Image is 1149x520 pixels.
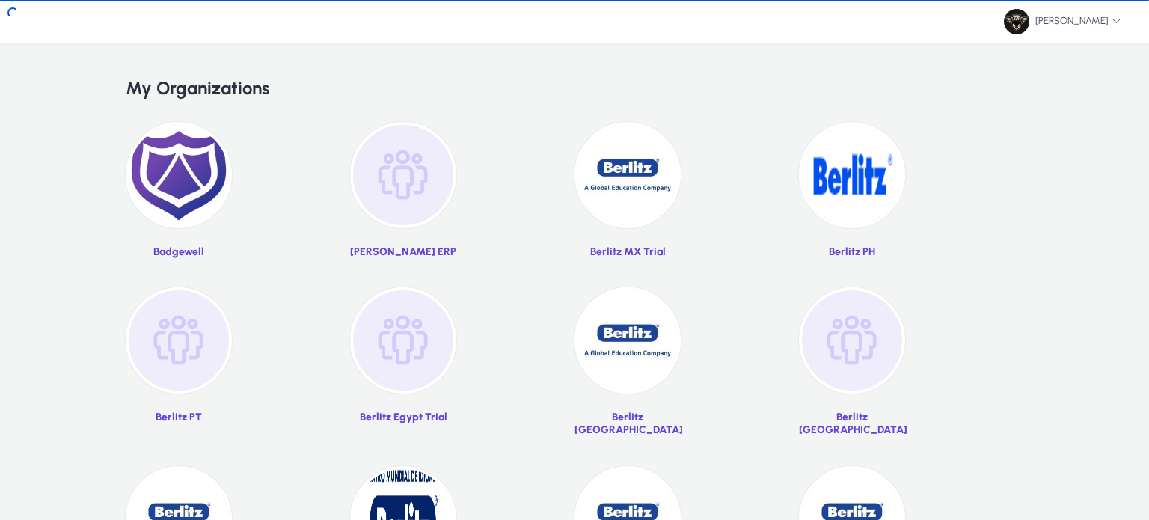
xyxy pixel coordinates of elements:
[1004,9,1029,34] img: 77.jpg
[799,287,905,394] img: organization-placeholder.png
[1004,9,1121,34] span: [PERSON_NAME]
[574,287,681,394] img: 34.jpg
[126,122,232,228] img: 2.png
[574,412,681,436] p: Berlitz [GEOGRAPHIC_DATA]
[126,122,232,269] a: Badgewell
[126,412,232,424] p: Berlitz PT
[574,287,681,447] a: Berlitz [GEOGRAPHIC_DATA]
[799,122,905,269] a: Berlitz PH
[126,287,232,394] img: organization-placeholder.png
[992,8,1133,35] button: [PERSON_NAME]
[350,412,456,424] p: Berlitz Egypt Trial
[126,287,232,447] a: Berlitz PT
[126,78,1023,100] h2: My Organizations
[799,122,905,228] img: 28.png
[799,287,905,447] a: Berlitz [GEOGRAPHIC_DATA]
[350,122,456,228] img: organization-placeholder.png
[350,287,456,394] img: organization-placeholder.png
[350,287,456,447] a: Berlitz Egypt Trial
[574,246,681,259] p: Berlitz MX Trial
[350,122,456,269] a: [PERSON_NAME] ERP
[126,246,232,259] p: Badgewell
[350,246,456,259] p: [PERSON_NAME] ERP
[574,122,681,269] a: Berlitz MX Trial
[799,412,905,436] p: Berlitz [GEOGRAPHIC_DATA]
[574,122,681,228] img: 27.jpg
[799,246,905,259] p: Berlitz PH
